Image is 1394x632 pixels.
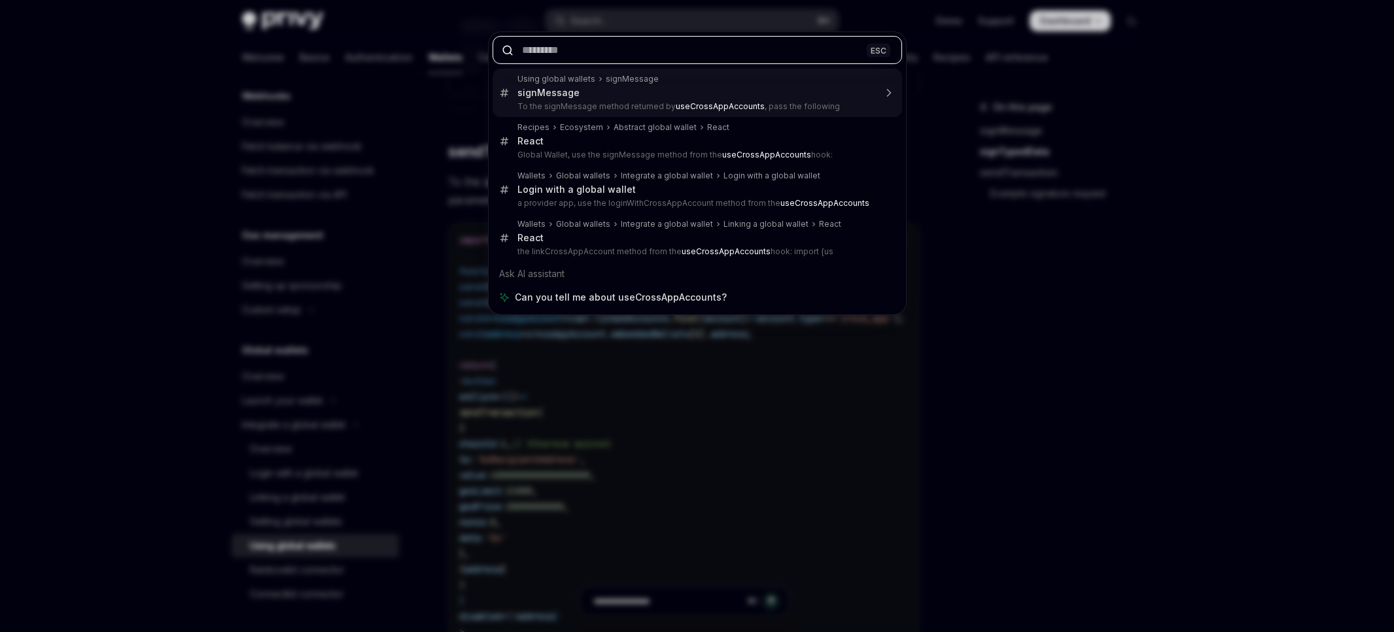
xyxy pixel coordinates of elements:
div: Global wallets [556,171,610,181]
b: useCrossAppAccounts [780,198,869,208]
div: signMessage [517,87,580,99]
p: a provider app, use the loginWithCrossAppAccount method from the [517,198,875,208]
p: Global Wallet, use the signMessage method from the hook: [517,150,875,160]
div: Linking a global wallet [723,219,809,229]
div: Integrate a global wallet [621,171,713,181]
div: Ask AI assistant [493,262,902,286]
div: Login with a global wallet [517,184,636,195]
div: Recipes [517,122,549,133]
div: Ecosystem [560,122,603,133]
p: To the signMessage method returned by , pass the following [517,101,875,112]
div: Abstract global wallet [614,122,697,133]
b: useCrossAppAccounts [722,150,811,159]
div: Integrate a global wallet [621,219,713,229]
div: Using global wallets [517,74,595,84]
div: React [517,232,544,244]
div: Wallets [517,219,546,229]
b: useCrossAppAccounts [682,246,771,256]
div: Login with a global wallet [723,171,820,181]
div: Wallets [517,171,546,181]
div: React [517,135,544,147]
p: the linkCrossAppAccount method from the hook: import {us [517,246,875,257]
div: ESC [867,43,890,57]
span: Can you tell me about useCrossAppAccounts? [515,291,727,304]
div: Global wallets [556,219,610,229]
b: useCrossAppAccounts [676,101,765,111]
div: React [819,219,841,229]
div: signMessage [606,74,659,84]
div: React [707,122,729,133]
